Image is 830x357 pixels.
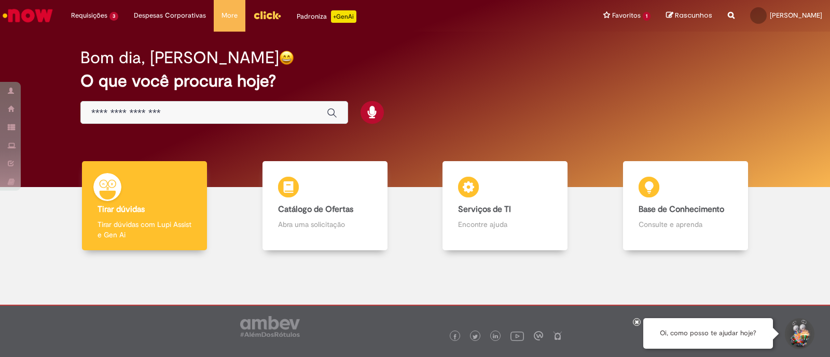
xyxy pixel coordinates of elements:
[297,10,356,23] div: Padroniza
[415,161,596,251] a: Serviços de TI Encontre ajuda
[639,219,732,230] p: Consulte e aprenda
[134,10,206,21] span: Despesas Corporativas
[98,219,191,240] p: Tirar dúvidas com Lupi Assist e Gen Ai
[510,329,524,342] img: logo_footer_youtube.png
[240,316,300,337] img: logo_footer_ambev_rotulo_gray.png
[643,318,773,349] div: Oi, como posso te ajudar hoje?
[675,10,712,20] span: Rascunhos
[473,334,478,339] img: logo_footer_twitter.png
[553,331,562,340] img: logo_footer_naosei.png
[71,10,107,21] span: Requisições
[596,161,776,251] a: Base de Conhecimento Consulte e aprenda
[278,204,353,215] b: Catálogo de Ofertas
[452,334,458,339] img: logo_footer_facebook.png
[222,10,238,21] span: More
[253,7,281,23] img: click_logo_yellow_360x200.png
[1,5,54,26] img: ServiceNow
[458,219,552,230] p: Encontre ajuda
[666,11,712,21] a: Rascunhos
[783,318,814,349] button: Iniciar Conversa de Suporte
[770,11,822,20] span: [PERSON_NAME]
[643,12,651,21] span: 1
[493,334,498,340] img: logo_footer_linkedin.png
[278,219,372,230] p: Abra uma solicitação
[80,49,279,67] h2: Bom dia, [PERSON_NAME]
[80,72,750,90] h2: O que você procura hoje?
[54,161,235,251] a: Tirar dúvidas Tirar dúvidas com Lupi Assist e Gen Ai
[639,204,724,215] b: Base de Conhecimento
[279,50,294,65] img: happy-face.png
[458,204,511,215] b: Serviços de TI
[331,10,356,23] p: +GenAi
[98,204,145,215] b: Tirar dúvidas
[534,331,543,340] img: logo_footer_workplace.png
[235,161,416,251] a: Catálogo de Ofertas Abra uma solicitação
[612,10,641,21] span: Favoritos
[109,12,118,21] span: 3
